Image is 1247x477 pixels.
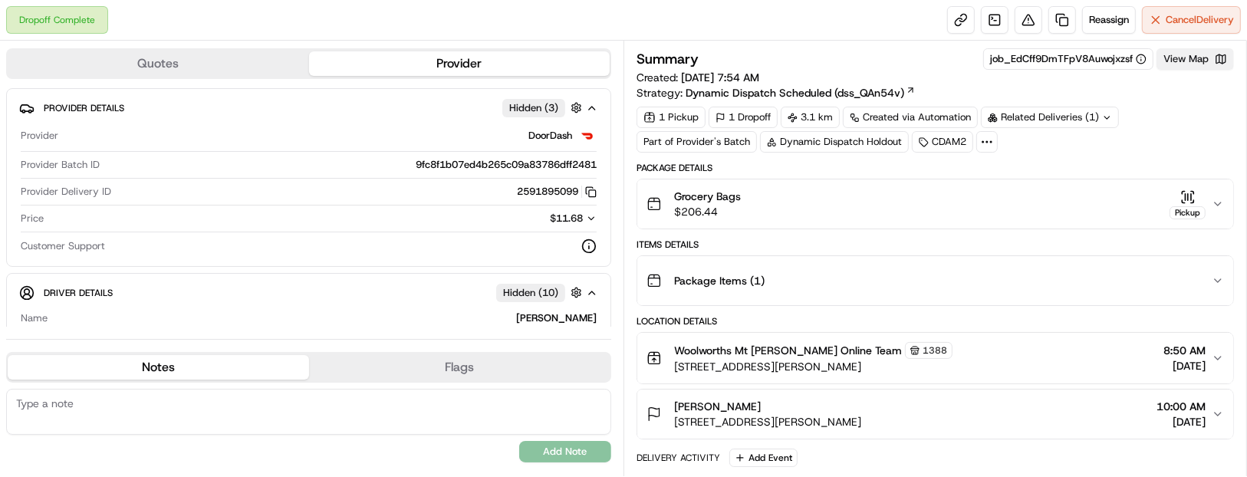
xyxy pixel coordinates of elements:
span: Grocery Bags [674,189,741,204]
span: Dynamic Dispatch Scheduled (dss_QAn54v) [686,85,904,100]
button: 2591895099 [517,185,597,199]
div: Items Details [637,238,1234,251]
button: Flags [309,355,610,380]
img: doordash_logo_v2.png [578,127,597,145]
span: Provider Delivery ID [21,185,111,199]
button: Hidden (10) [496,283,586,302]
div: 3.1 km [781,107,840,128]
span: [DATE] 7:54 AM [681,71,759,84]
div: CDAM2 [912,131,973,153]
span: Name [21,311,48,325]
span: Package Items ( 1 ) [674,273,765,288]
button: job_EdCff9DmTFpV8Auwojxzsf [990,52,1147,66]
span: 10:00 AM [1157,399,1206,414]
div: Related Deliveries (1) [981,107,1119,128]
button: [PERSON_NAME][STREET_ADDRESS][PERSON_NAME]10:00 AM[DATE] [637,390,1233,439]
span: [DATE] [1157,414,1206,429]
span: Provider Details [44,102,124,114]
button: Notes [8,355,309,380]
button: Pickup [1170,189,1206,219]
div: Package Details [637,162,1234,174]
button: Grocery Bags$206.44Pickup [637,179,1233,229]
span: $11.68 [550,212,583,225]
button: Quotes [8,51,309,76]
span: 9fc8f1b07ed4b265c09a83786dff2481 [416,158,597,172]
span: [DATE] [1163,358,1206,373]
span: Driver Details [44,287,113,299]
button: View Map [1157,48,1234,70]
span: [PERSON_NAME] [674,399,761,414]
span: Provider Batch ID [21,158,100,172]
span: Cancel Delivery [1166,13,1234,27]
button: Reassign [1082,6,1136,34]
button: $11.68 [462,212,597,225]
button: Provider [309,51,610,76]
span: [STREET_ADDRESS][PERSON_NAME] [674,359,953,374]
button: Woolworths Mt [PERSON_NAME] Online Team1388[STREET_ADDRESS][PERSON_NAME]8:50 AM[DATE] [637,333,1233,383]
div: Strategy: [637,85,916,100]
a: Created via Automation [843,107,978,128]
h3: Summary [637,52,699,66]
a: Dynamic Dispatch Scheduled (dss_QAn54v) [686,85,916,100]
button: Hidden (3) [502,98,586,117]
div: 1 Pickup [637,107,706,128]
span: 8:50 AM [1163,343,1206,358]
span: [STREET_ADDRESS][PERSON_NAME] [674,414,861,429]
button: CancelDelivery [1142,6,1241,34]
div: Location Details [637,315,1234,327]
span: Price [21,212,44,225]
span: Created: [637,70,759,85]
span: Provider [21,129,58,143]
span: Hidden ( 10 ) [503,286,558,300]
button: Provider DetailsHidden (3) [19,95,598,120]
button: Package Items (1) [637,256,1233,305]
div: Pickup [1170,206,1206,219]
span: Woolworths Mt [PERSON_NAME] Online Team [674,343,902,358]
div: [PERSON_NAME] [54,311,597,325]
div: Dynamic Dispatch Holdout [760,131,909,153]
div: Delivery Activity [637,452,720,464]
span: Reassign [1089,13,1129,27]
button: Add Event [729,449,798,467]
span: $206.44 [674,204,741,219]
span: Customer Support [21,239,105,253]
span: 1388 [923,344,947,357]
div: 1 Dropoff [709,107,778,128]
button: Driver DetailsHidden (10) [19,280,598,305]
span: Hidden ( 3 ) [509,101,558,115]
span: DoorDash [528,129,572,143]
